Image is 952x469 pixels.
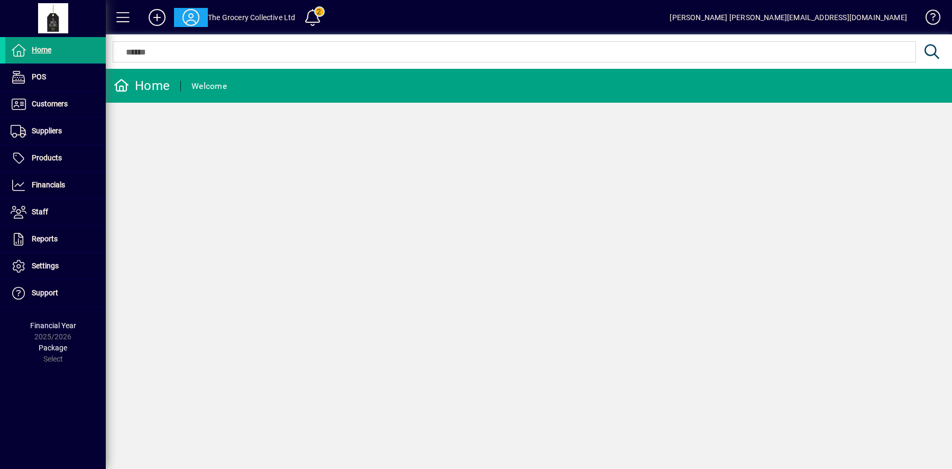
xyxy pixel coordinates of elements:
[174,8,208,27] button: Profile
[32,127,62,135] span: Suppliers
[32,46,51,54] span: Home
[5,64,106,91] a: POS
[5,280,106,306] a: Support
[5,253,106,279] a: Settings
[30,321,76,330] span: Financial Year
[208,9,296,26] div: The Grocery Collective Ltd
[32,234,58,243] span: Reports
[32,261,59,270] span: Settings
[32,208,48,216] span: Staff
[5,118,106,145] a: Suppliers
[918,2,939,37] a: Knowledge Base
[32,154,62,162] span: Products
[39,344,67,352] span: Package
[5,199,106,226] a: Staff
[670,9,907,26] div: [PERSON_NAME] [PERSON_NAME][EMAIL_ADDRESS][DOMAIN_NAME]
[5,226,106,252] a: Reports
[5,91,106,118] a: Customers
[32,100,68,108] span: Customers
[32,181,65,189] span: Financials
[140,8,174,27] button: Add
[114,77,170,94] div: Home
[32,73,46,81] span: POS
[5,172,106,199] a: Financials
[32,288,58,297] span: Support
[5,145,106,172] a: Products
